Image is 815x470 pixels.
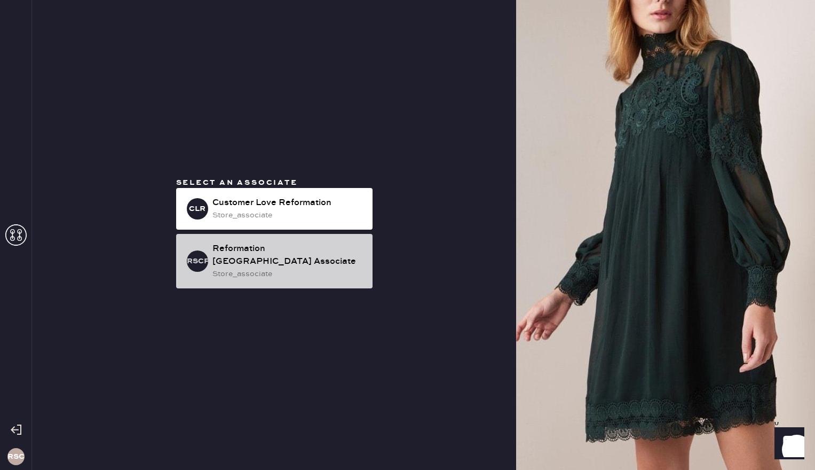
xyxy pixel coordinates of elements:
h3: RSCPA [187,257,208,265]
h3: RSCP [7,453,25,460]
span: Select an associate [176,178,298,187]
h3: CLR [189,205,205,213]
div: store_associate [212,268,364,280]
div: Reformation [GEOGRAPHIC_DATA] Associate [212,242,364,268]
iframe: Front Chat [764,422,810,468]
div: store_associate [212,209,364,221]
div: Customer Love Reformation [212,197,364,209]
